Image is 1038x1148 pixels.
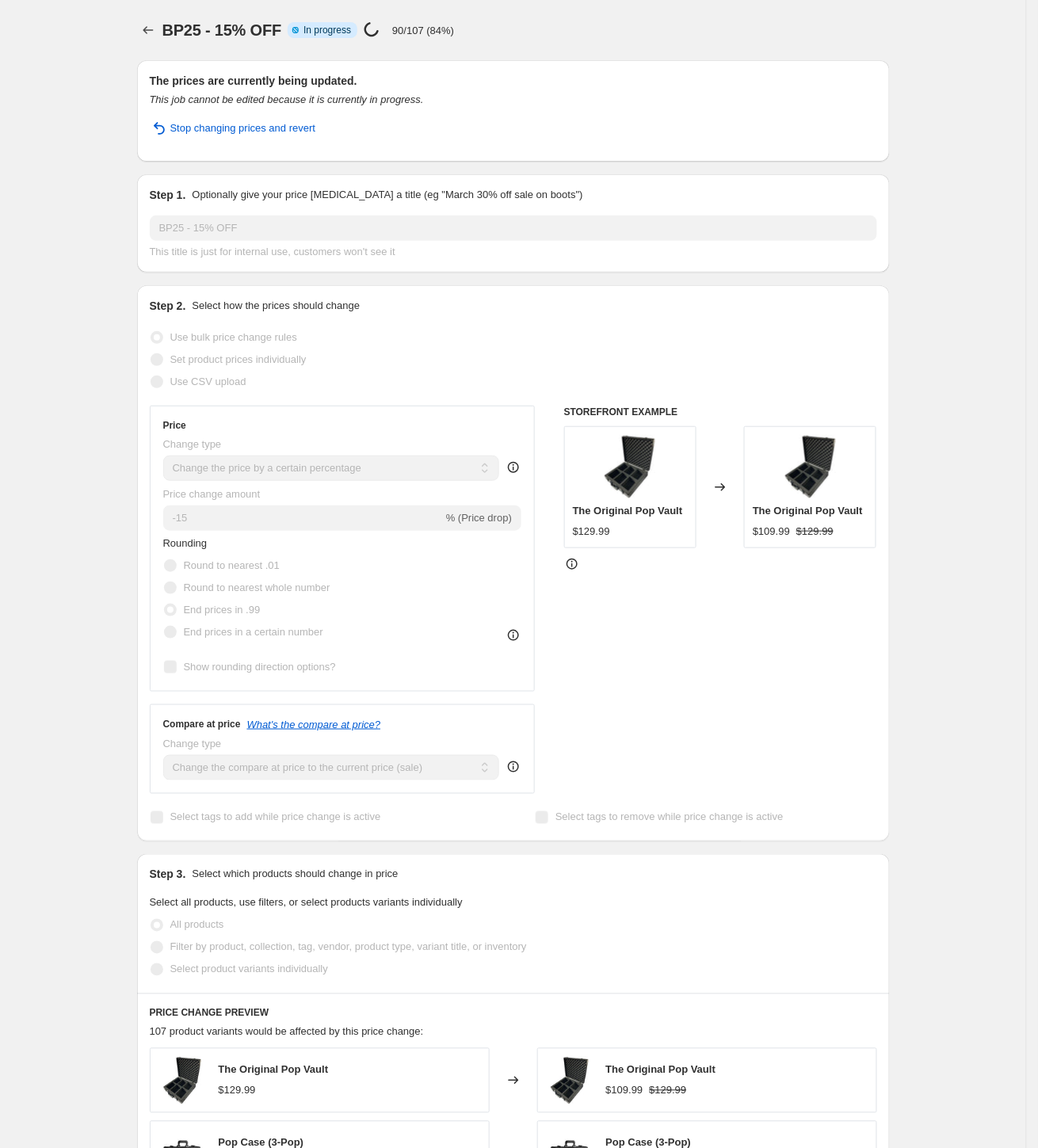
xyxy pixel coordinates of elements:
span: Change type [163,438,222,450]
img: Pop-Vault-Empty-Vaulted-Vinyl_a98624f6-7600-4196-a0e5-b6b9967ed725_80x.jpg [779,435,842,498]
span: Price change amount [163,488,261,500]
div: help [506,759,521,775]
span: The Original Pop Vault [219,1064,329,1076]
img: Pop-Vault-Empty-Vaulted-Vinyl_a98624f6-7600-4196-a0e5-b6b9967ed725_80x.jpg [598,435,662,498]
img: Pop-Vault-Empty-Vaulted-Vinyl_a98624f6-7600-4196-a0e5-b6b9967ed725_80x.jpg [158,1057,206,1104]
span: The Original Pop Vault [573,505,683,517]
p: Select which products should change in price [192,867,398,883]
div: $129.99 [573,524,610,540]
p: Select how the prices should change [192,298,360,314]
span: Stop changing prices and revert [170,120,316,136]
span: Use CSV upload [170,376,246,387]
span: Show rounding direction options? [184,661,336,673]
span: 107 product variants would be affected by this price change: [150,1026,424,1038]
button: What's the compare at price? [247,719,381,730]
strike: $129.99 [650,1083,687,1099]
img: Pop-Vault-Empty-Vaulted-Vinyl_a98624f6-7600-4196-a0e5-b6b9967ed725_80x.jpg [546,1057,593,1104]
span: Round to nearest whole number [184,582,330,593]
span: End prices in .99 [184,604,261,616]
div: $109.99 [753,524,790,540]
h3: Compare at price [163,718,241,730]
span: The Original Pop Vault [606,1064,716,1076]
span: Select tags to remove while price change is active [555,811,784,823]
span: End prices in a certain number [184,626,323,638]
span: Rounding [163,537,208,549]
h2: Step 3. [150,867,186,883]
h2: Step 2. [150,298,186,314]
span: Filter by product, collection, tag, vendor, product type, variant title, or inventory [170,941,527,953]
div: help [506,460,521,475]
div: $129.99 [219,1083,256,1099]
input: -15 [163,505,443,531]
h3: Price [163,419,186,432]
h6: STOREFRONT EXAMPLE [564,406,877,418]
span: Set product prices individually [170,353,307,365]
span: BP25 - 15% OFF [162,21,282,39]
span: Use bulk price change rules [170,331,297,343]
input: 30% off holiday sale [150,215,877,241]
strike: $129.99 [796,524,834,540]
p: 90/107 (84%) [392,25,454,36]
button: Stop changing prices and revert [140,116,326,141]
h6: PRICE CHANGE PREVIEW [150,1007,877,1020]
button: Price change jobs [137,19,159,41]
div: $109.99 [606,1083,643,1099]
span: The Original Pop Vault [753,505,863,517]
span: Select product variants individually [170,963,328,975]
span: Round to nearest .01 [184,559,280,571]
p: Optionally give your price [MEDICAL_DATA] a title (eg "March 30% off sale on boots") [192,187,582,203]
span: In progress [303,24,351,36]
i: This job cannot be edited because it is currently in progress. [150,93,424,105]
span: % (Price drop) [446,512,512,524]
h2: Step 1. [150,187,186,203]
span: Change type [163,738,222,749]
span: All products [170,919,224,931]
span: Select tags to add while price change is active [170,811,381,823]
span: This title is just for internal use, customers won't see it [150,246,395,257]
span: Select all products, use filters, or select products variants individually [150,897,463,909]
h2: The prices are currently being updated. [150,73,877,89]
